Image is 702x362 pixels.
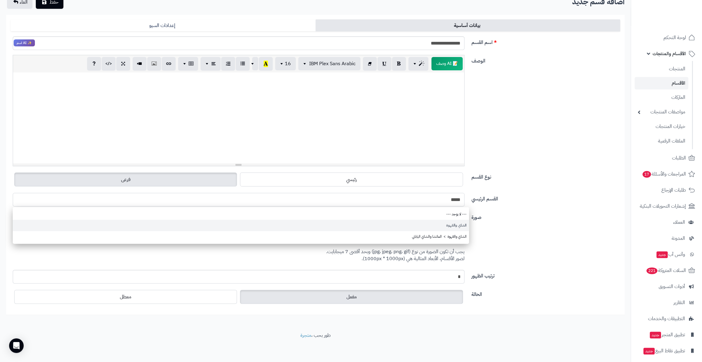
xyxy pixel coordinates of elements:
span: وآتس آب [656,250,685,259]
span: رئيسي [346,176,357,183]
a: تطبيق المتجرجديد [635,327,698,342]
p: يجب أن تكون الصورة من نوع (jpg، jpeg، png، gif) وبحد أقصى 7 ميجابايت. لصور الأقسام، الأبعاد المثا... [13,248,464,262]
a: الطلبات [635,151,698,165]
span: الطلبات [672,154,686,162]
a: التطبيقات والخدمات [635,311,698,326]
a: المنتجات [635,62,688,75]
span: طلبات الإرجاع [661,186,686,194]
span: التطبيقات والخدمات [648,314,685,323]
a: مواصفات المنتجات [635,106,688,119]
span: انقر لاستخدام رفيقك الذكي [431,57,463,70]
span: فرعى [121,176,130,183]
a: بيانات أساسية [316,19,620,32]
a: الشاي والقهوة > الماتشا والشاي الياباني [13,231,469,242]
span: لوحة التحكم [663,33,686,42]
span: جديد [656,251,668,258]
span: 221 [646,267,657,274]
label: القسم الرئيسي [469,193,623,203]
a: إعدادات السيو [11,19,316,32]
span: تطبيق نقاط البيع [643,347,685,355]
span: الأقسام والمنتجات [653,49,686,58]
button: 16 [275,57,296,70]
div: Open Intercom Messenger [9,338,24,353]
span: 17 [643,171,651,178]
a: العملاء [635,215,698,230]
a: تطبيق نقاط البيعجديد [635,344,698,358]
a: أدوات التسويق [635,279,698,294]
label: الحالة [469,288,623,298]
a: السلات المتروكة221 [635,263,698,278]
span: معطل [120,293,131,300]
a: الملفات الرقمية [635,135,688,148]
span: انقر لاستخدام رفيقك الذكي [14,39,35,47]
span: السلات المتروكة [646,266,686,275]
button: IBM Plex Sans Arabic [298,57,360,70]
a: وآتس آبجديد [635,247,698,262]
label: صورة [469,211,623,221]
span: 16 [285,60,291,67]
a: الماركات [635,91,688,104]
a: التقارير [635,295,698,310]
a: إشعارات التحويلات البنكية [635,199,698,213]
span: إشعارات التحويلات البنكية [640,202,686,210]
label: ترتيب الظهور [469,270,623,280]
span: IBM Plex Sans Arabic [309,60,356,67]
a: لوحة التحكم [635,30,698,45]
span: المراجعات والأسئلة [642,170,686,178]
span: جديد [650,332,661,338]
a: الأقسام [635,77,688,89]
label: نوع القسم [469,171,623,181]
label: اسم القسم [469,36,623,46]
span: تطبيق المتجر [649,330,685,339]
span: جديد [643,348,655,354]
span: مفعل [346,293,357,300]
span: العملاء [673,218,685,226]
a: طلبات الإرجاع [635,183,698,197]
a: المدونة [635,231,698,246]
a: متجرة [300,332,311,339]
label: الوصف [469,55,623,65]
a: المراجعات والأسئلة17 [635,167,698,181]
a: --- لا يوجد --- [13,209,469,220]
a: الشاي والقهوة [13,220,469,231]
span: المدونة [672,234,685,243]
span: التقارير [673,298,685,307]
a: خيارات المنتجات [635,120,688,133]
span: أدوات التسويق [659,282,685,291]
